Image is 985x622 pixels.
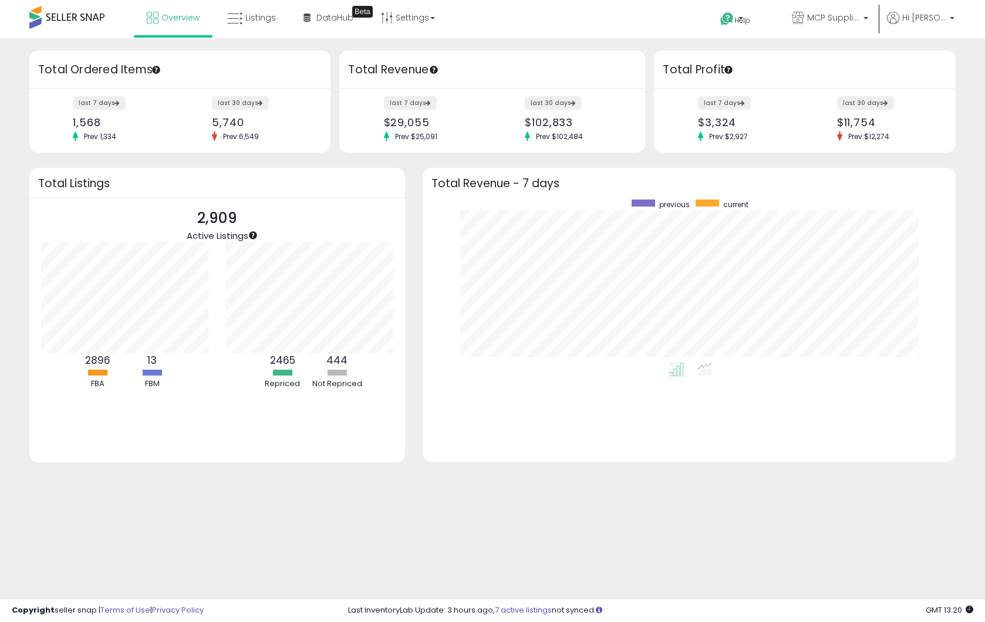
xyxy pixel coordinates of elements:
[270,353,295,367] b: 2465
[887,12,954,38] a: Hi [PERSON_NAME]
[384,116,484,129] div: $29,055
[837,96,894,110] label: last 30 days
[126,378,178,390] div: FBM
[248,230,258,241] div: Tooltip anchor
[348,62,636,78] h3: Total Revenue
[85,353,110,367] b: 2896
[837,116,935,129] div: $11,754
[698,96,751,110] label: last 7 days
[902,12,946,23] span: Hi [PERSON_NAME]
[352,6,373,18] div: Tooltip anchor
[73,116,171,129] div: 1,568
[245,12,276,23] span: Listings
[151,65,161,75] div: Tooltip anchor
[78,131,122,141] span: Prev: 1,334
[326,353,348,367] b: 444
[429,65,439,75] div: Tooltip anchor
[663,62,946,78] h3: Total Profit
[384,96,437,110] label: last 7 days
[525,116,625,129] div: $102,833
[431,179,947,188] h3: Total Revenue - 7 days
[711,3,773,38] a: Help
[525,96,582,110] label: last 30 days
[389,131,443,141] span: Prev: $25,091
[807,12,860,23] span: MCP Supplies
[256,378,309,390] div: Repriced
[723,65,734,75] div: Tooltip anchor
[38,62,322,78] h3: Total Ordered Items
[38,179,396,188] h3: Total Listings
[316,12,353,23] span: DataHub
[187,229,248,242] span: Active Listings
[842,131,895,141] span: Prev: $12,274
[659,200,690,209] span: previous
[187,207,248,229] p: 2,909
[73,96,126,110] label: last 7 days
[147,353,157,367] b: 13
[217,131,265,141] span: Prev: 6,549
[212,116,310,129] div: 5,740
[161,12,200,23] span: Overview
[71,378,124,390] div: FBA
[703,131,754,141] span: Prev: $2,927
[720,12,734,26] i: Get Help
[530,131,589,141] span: Prev: $102,484
[311,378,363,390] div: Not Repriced
[723,200,748,209] span: current
[212,96,269,110] label: last 30 days
[734,15,750,25] span: Help
[698,116,796,129] div: $3,324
